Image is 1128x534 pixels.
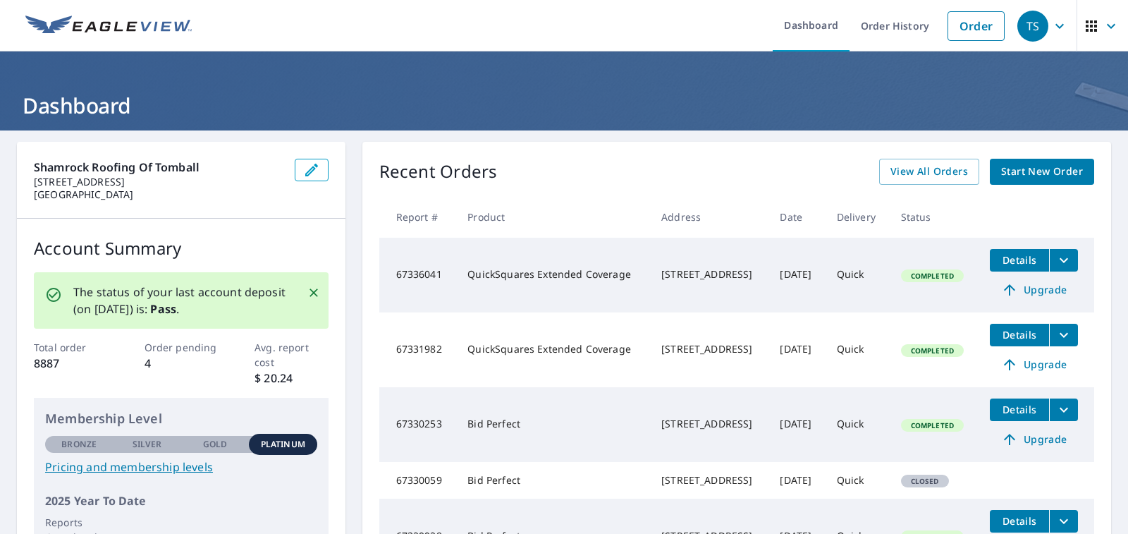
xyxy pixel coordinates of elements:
[456,238,650,312] td: QuickSquares Extended Coverage
[17,91,1111,120] h1: Dashboard
[261,438,305,451] p: Platinum
[990,399,1049,421] button: detailsBtn-67330253
[998,431,1069,448] span: Upgrade
[879,159,979,185] a: View All Orders
[379,462,457,499] td: 67330059
[25,16,192,37] img: EV Logo
[145,355,218,372] p: 4
[45,492,317,509] p: 2025 Year To Date
[1001,163,1083,181] span: Start New Order
[661,473,757,487] div: [STREET_ADDRESS]
[890,163,968,181] span: View All Orders
[768,238,825,312] td: [DATE]
[456,196,650,238] th: Product
[34,340,107,355] p: Total order
[826,387,890,462] td: Quick
[255,340,328,370] p: Avg. report cost
[902,476,948,486] span: Closed
[661,342,757,356] div: [STREET_ADDRESS]
[998,328,1041,341] span: Details
[948,11,1005,41] a: Order
[990,279,1078,301] a: Upgrade
[379,238,457,312] td: 67336041
[768,387,825,462] td: [DATE]
[1049,324,1078,346] button: filesDropdownBtn-67331982
[1017,11,1048,42] div: TS
[34,159,283,176] p: Shamrock Roofing of Tomball
[990,249,1049,272] button: detailsBtn-67336041
[826,196,890,238] th: Delivery
[998,403,1041,416] span: Details
[661,417,757,431] div: [STREET_ADDRESS]
[998,253,1041,267] span: Details
[902,271,962,281] span: Completed
[1049,399,1078,421] button: filesDropdownBtn-67330253
[990,159,1094,185] a: Start New Order
[990,428,1078,451] a: Upgrade
[34,188,283,201] p: [GEOGRAPHIC_DATA]
[890,196,979,238] th: Status
[133,438,162,451] p: Silver
[998,514,1041,528] span: Details
[379,312,457,387] td: 67331982
[305,284,323,302] button: Close
[1049,510,1078,533] button: filesDropdownBtn-67329928
[998,356,1069,373] span: Upgrade
[456,387,650,462] td: Bid Perfect
[826,312,890,387] td: Quick
[902,420,962,430] span: Completed
[1049,249,1078,272] button: filesDropdownBtn-67336041
[255,370,328,387] p: $ 20.24
[379,387,457,462] td: 67330253
[73,284,290,317] p: The status of your last account deposit (on [DATE]) is: .
[650,196,768,238] th: Address
[203,438,227,451] p: Gold
[34,236,329,261] p: Account Summary
[768,462,825,499] td: [DATE]
[990,324,1049,346] button: detailsBtn-67331982
[998,281,1069,298] span: Upgrade
[61,438,97,451] p: Bronze
[902,346,962,356] span: Completed
[661,267,757,281] div: [STREET_ADDRESS]
[379,196,457,238] th: Report #
[45,459,317,475] a: Pricing and membership levels
[34,355,107,372] p: 8887
[456,312,650,387] td: QuickSquares Extended Coverage
[145,340,218,355] p: Order pending
[990,510,1049,533] button: detailsBtn-67329928
[768,312,825,387] td: [DATE]
[45,409,317,428] p: Membership Level
[150,301,176,317] b: Pass
[34,176,283,188] p: [STREET_ADDRESS]
[826,462,890,499] td: Quick
[456,462,650,499] td: Bid Perfect
[379,159,498,185] p: Recent Orders
[768,196,825,238] th: Date
[990,353,1078,376] a: Upgrade
[826,238,890,312] td: Quick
